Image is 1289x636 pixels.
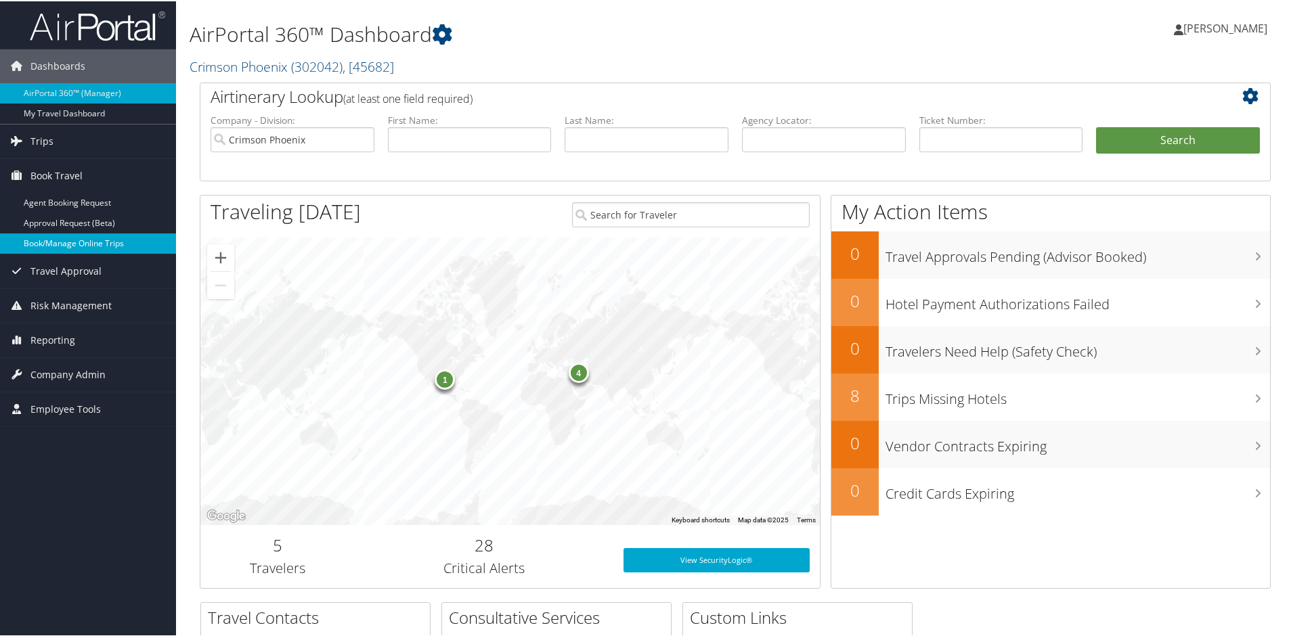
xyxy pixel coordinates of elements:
img: Google [204,506,248,524]
h3: Travelers [211,558,345,576]
h3: Travel Approvals Pending (Advisor Booked) [886,240,1270,265]
span: Trips [30,123,53,157]
h2: 5 [211,532,345,555]
h3: Hotel Payment Authorizations Failed [886,287,1270,313]
span: Company Admin [30,357,106,390]
label: Agency Locator: [742,112,906,126]
h2: 0 [831,241,879,264]
label: Ticket Number: [919,112,1083,126]
button: Zoom in [207,243,234,270]
a: [PERSON_NAME] [1174,7,1281,47]
span: Book Travel [30,158,83,191]
label: Last Name: [565,112,728,126]
a: 0Hotel Payment Authorizations Failed [831,277,1270,325]
span: [PERSON_NAME] [1183,20,1267,35]
h2: Travel Contacts [208,605,430,628]
a: 0Vendor Contracts Expiring [831,419,1270,467]
div: 1 [435,368,456,388]
h3: Credit Cards Expiring [886,476,1270,502]
button: Zoom out [207,271,234,298]
h3: Vendor Contracts Expiring [886,429,1270,455]
button: Keyboard shortcuts [672,514,730,524]
label: Company - Division: [211,112,374,126]
span: ( 302042 ) [291,56,343,74]
img: airportal-logo.png [30,9,165,41]
h2: 0 [831,336,879,359]
span: Risk Management [30,288,112,321]
a: Open this area in Google Maps (opens a new window) [204,506,248,524]
h2: 0 [831,478,879,501]
h2: 28 [366,532,603,555]
span: Employee Tools [30,391,101,425]
label: First Name: [388,112,552,126]
div: 4 [569,361,589,381]
a: 0Credit Cards Expiring [831,467,1270,514]
span: , [ 45682 ] [343,56,394,74]
h1: Traveling [DATE] [211,196,361,225]
h3: Travelers Need Help (Safety Check) [886,334,1270,360]
h2: Consultative Services [449,605,671,628]
button: Search [1096,126,1260,153]
a: 0Travelers Need Help (Safety Check) [831,325,1270,372]
input: Search for Traveler [572,201,810,226]
span: Reporting [30,322,75,356]
a: View SecurityLogic® [624,547,810,571]
h1: AirPortal 360™ Dashboard [190,19,917,47]
a: Crimson Phoenix [190,56,394,74]
span: Map data ©2025 [738,515,789,522]
h2: 0 [831,430,879,453]
h2: 8 [831,383,879,406]
h2: Custom Links [690,605,912,628]
span: (at least one field required) [343,90,473,105]
a: 8Trips Missing Hotels [831,372,1270,419]
span: Travel Approval [30,253,102,287]
a: 0Travel Approvals Pending (Advisor Booked) [831,230,1270,277]
h1: My Action Items [831,196,1270,225]
h3: Critical Alerts [366,558,603,576]
h2: 0 [831,288,879,311]
span: Dashboards [30,48,85,82]
h2: Airtinerary Lookup [211,84,1171,107]
a: Terms (opens in new tab) [797,515,816,522]
h3: Trips Missing Hotels [886,382,1270,407]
